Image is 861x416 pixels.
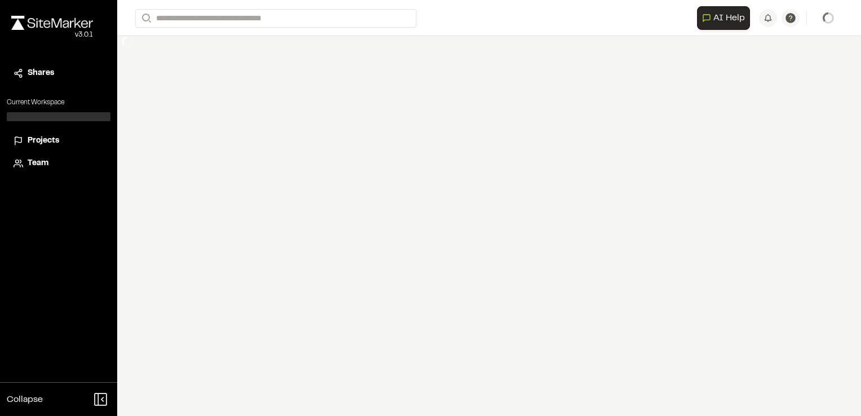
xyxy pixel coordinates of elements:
a: Shares [14,67,104,79]
p: Current Workspace [7,98,110,108]
a: Projects [14,135,104,147]
span: Shares [28,67,54,79]
div: Open AI Assistant [697,6,755,30]
span: AI Help [713,11,745,25]
button: Open AI Assistant [697,6,750,30]
img: rebrand.png [11,16,93,30]
a: Team [14,157,104,170]
span: Projects [28,135,59,147]
div: Oh geez...please don't... [11,30,93,40]
span: Collapse [7,393,43,406]
span: Team [28,157,48,170]
button: Search [135,9,156,28]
